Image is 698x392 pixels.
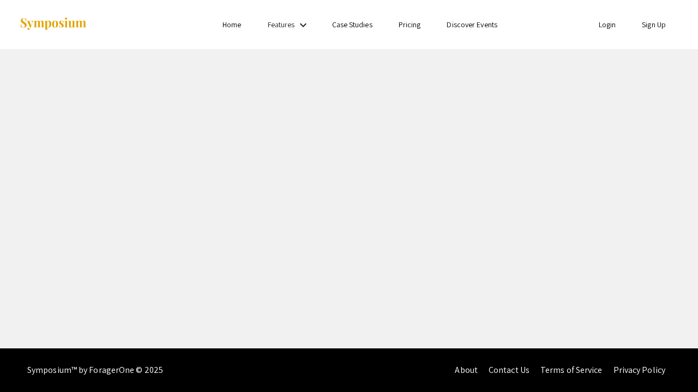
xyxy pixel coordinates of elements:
a: Case Studies [332,20,372,29]
a: Privacy Policy [613,364,665,376]
a: Terms of Service [540,364,603,376]
a: Login [599,20,616,29]
div: Symposium™ by ForagerOne © 2025 [27,348,163,392]
a: Pricing [399,20,421,29]
a: Discover Events [447,20,497,29]
a: Sign Up [642,20,666,29]
a: Contact Us [489,364,529,376]
a: Features [268,20,295,29]
a: Home [222,20,241,29]
mat-icon: Expand Features list [297,19,310,32]
a: About [455,364,478,376]
img: Symposium by ForagerOne [19,17,87,32]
